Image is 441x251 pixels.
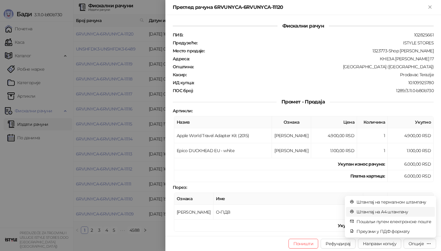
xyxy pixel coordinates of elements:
[356,208,431,215] span: Штампај на А4 штампачу
[409,241,424,246] div: Опције
[174,143,272,158] td: Epico DUCKHEAD EU - white
[272,116,311,128] th: Ознака
[174,193,213,205] th: Ознака
[173,56,190,62] strong: Адреса :
[194,88,434,93] div: 1289/3.11.0-b80b730
[311,128,357,143] td: 4.900,00 RSD
[357,116,388,128] th: Количина
[404,239,436,249] button: Опције
[173,4,426,11] div: Преглед рачуна 6RVUNYCA-6RVUNYCA-11120
[174,128,272,143] td: Apple World Travel Adapter Kit (2015)
[357,143,388,158] td: 1
[277,99,330,105] span: Промет - Продаја
[174,116,272,128] th: Назив
[356,199,431,205] span: Штампај на термалном штампачу
[358,239,401,249] button: Направи копију
[173,32,183,38] strong: ПИБ :
[198,40,434,46] div: ISTYLE STORES
[173,40,198,46] strong: Предузеће :
[205,48,434,54] div: 1323773-Shop [PERSON_NAME]
[363,241,396,246] span: Направи копију
[338,161,385,167] strong: Укупан износ рачуна :
[363,193,388,205] th: Стопа
[277,23,329,29] span: Фискални рачун
[338,223,385,228] strong: Укупан износ пореза:
[187,72,434,77] div: Prodavac Terazije
[388,158,434,170] td: 6.000,00 RSD
[173,72,187,77] strong: Касир :
[388,170,434,182] td: 6.000,00 RSD
[311,116,357,128] th: Цена
[356,218,431,225] span: Пошаљи путем електронске поште
[388,143,434,158] td: 1.100,00 RSD
[173,88,193,93] strong: ПОС број :
[350,173,385,179] strong: Платна картица :
[311,143,357,158] td: 1.100,00 RSD
[357,128,388,143] td: 1
[173,185,187,190] strong: Порез :
[190,56,434,62] div: КНЕЗА [PERSON_NAME] 17
[194,64,434,69] div: [GEOGRAPHIC_DATA] ([GEOGRAPHIC_DATA])
[173,108,192,114] strong: Артикли :
[426,4,434,11] button: Close
[173,48,205,54] strong: Место продаје :
[388,193,434,205] th: Порез
[183,32,434,38] div: 102825661
[356,228,431,235] span: Преузми у ПДФ формату
[272,128,311,143] td: [PERSON_NAME]
[388,116,434,128] th: Укупно
[288,239,318,249] button: Поништи
[174,205,213,220] td: [PERSON_NAME]
[213,193,363,205] th: Име
[173,64,194,69] strong: Општина :
[194,80,434,85] div: 10:109925780
[272,143,311,158] td: [PERSON_NAME]
[213,205,363,220] td: О-ПДВ
[173,80,194,85] strong: ИД купца :
[388,128,434,143] td: 4.900,00 RSD
[321,239,356,249] button: Рефундирај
